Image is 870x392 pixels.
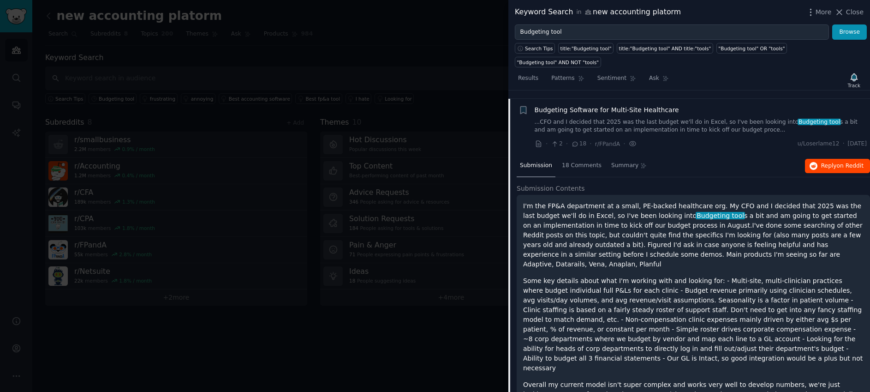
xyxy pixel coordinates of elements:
span: r/Accounting [606,84,642,90]
span: Search Tips [525,45,553,52]
span: r/FPandA [595,141,620,147]
button: Close [834,7,864,17]
span: · [590,139,591,149]
span: 2 [551,140,562,148]
span: Close [846,7,864,17]
div: title:"Budgeting tool" AND title:"tools" [619,45,711,52]
div: Keyword Search new accounting platorm [515,6,681,18]
span: Submission Contents [517,184,585,193]
button: Replyon Reddit [805,159,870,174]
span: Ask [649,74,659,83]
a: ...CFO and I decided that 2025 was the last budget we'll do in Excel, so I've been looking intoBu... [535,118,867,134]
button: Browse [832,24,867,40]
div: "Budgeting tool" AND NOT "tools" [517,59,599,66]
div: title:"Budgeting tool" [560,45,612,52]
span: in [576,8,581,17]
span: 18 Comments [562,162,602,170]
span: · [566,139,568,149]
a: "Budgeting tool" OR "tools" [716,43,787,54]
span: Budgeting tool [696,212,745,219]
span: · [546,139,548,149]
span: 18 [571,140,586,148]
span: [DATE] [848,140,867,148]
button: Track [845,71,864,90]
a: title:"Budgeting tool" AND title:"tools" [617,43,713,54]
button: More [806,7,832,17]
span: Reply [821,162,864,170]
input: Try a keyword related to your business [515,24,829,40]
span: Summary [611,162,638,170]
a: Ask [646,71,672,90]
button: Search Tips [515,43,555,54]
a: title:"Budgeting tool" [558,43,614,54]
a: "Budgeting tool" AND NOT "tools" [515,57,601,67]
span: on Reddit [837,163,864,169]
span: Results [518,74,538,83]
div: Track [848,82,860,89]
span: u/Loserlame12 [798,140,840,148]
span: · [623,139,625,149]
span: Sentiment [597,74,626,83]
span: More [816,7,832,17]
span: Budgeting tool [798,119,841,125]
span: Submission [520,162,552,170]
span: Patterns [551,74,574,83]
div: "Budgeting tool" OR "tools" [718,45,785,52]
span: · [843,140,845,148]
a: Budgeting Software for Multi-Site Healthcare [535,105,679,115]
p: I'm the FP&A department at a small, PE-backed healthcare org. My CFO and I decided that 2025 was ... [523,201,864,269]
a: Results [515,71,542,90]
p: Some key details about what I'm working with and looking for: - Multi-site, multi-clinician pract... [523,276,864,373]
a: Patterns [548,71,587,90]
a: Sentiment [594,71,639,90]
